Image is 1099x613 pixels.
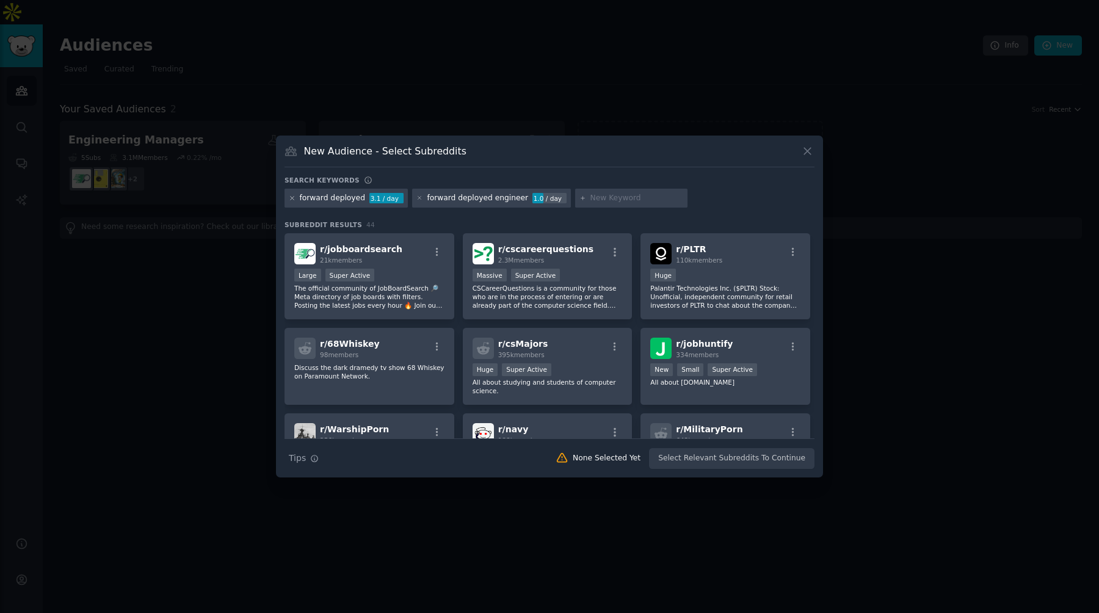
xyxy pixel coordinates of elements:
[325,269,375,281] div: Super Active
[502,363,551,376] div: Super Active
[294,243,316,264] img: jobboardsearch
[650,243,672,264] img: PLTR
[676,424,742,434] span: r/ MilitaryPorn
[532,193,567,204] div: 1.0 / day
[498,437,545,444] span: 188k members
[366,221,375,228] span: 44
[677,363,703,376] div: Small
[427,193,528,204] div: forward deployed engineer
[676,244,706,254] span: r/ PLTR
[676,256,722,264] span: 110k members
[498,256,545,264] span: 2.3M members
[294,363,444,380] p: Discuss the dark dramedy tv show 68 Whiskey on Paramount Network.
[320,339,380,349] span: r/ 68Whiskey
[294,284,444,310] p: The official community of JobBoardSearch 🔎 Meta directory of job boards with filters. Posting the...
[473,378,623,395] p: All about studying and students of computer science.
[294,269,321,281] div: Large
[285,448,323,469] button: Tips
[473,284,623,310] p: CSCareerQuestions is a community for those who are in the process of entering or are already part...
[498,244,593,254] span: r/ cscareerquestions
[369,193,404,204] div: 3.1 / day
[650,269,676,281] div: Huge
[300,193,365,204] div: forward deployed
[473,243,494,264] img: cscareerquestions
[289,452,306,465] span: Tips
[511,269,560,281] div: Super Active
[650,378,800,386] p: All about [DOMAIN_NAME]
[573,453,640,464] div: None Selected Yet
[708,363,757,376] div: Super Active
[498,351,545,358] span: 395k members
[473,269,507,281] div: Massive
[650,338,672,359] img: jobhuntify
[676,437,722,444] span: 642k members
[498,339,548,349] span: r/ csMajors
[294,423,316,444] img: WarshipPorn
[320,256,362,264] span: 21k members
[473,363,498,376] div: Huge
[650,284,800,310] p: Palantir Technologies Inc. ($PLTR) Stock: Unofficial, independent community for retail investors ...
[590,193,683,204] input: New Keyword
[285,176,360,184] h3: Search keywords
[285,220,362,229] span: Subreddit Results
[650,363,673,376] div: New
[304,145,466,158] h3: New Audience - Select Subreddits
[320,244,402,254] span: r/ jobboardsearch
[473,423,494,444] img: navy
[498,424,529,434] span: r/ navy
[320,351,358,358] span: 98 members
[320,424,389,434] span: r/ WarshipPorn
[676,339,733,349] span: r/ jobhuntify
[676,351,719,358] span: 334 members
[320,437,366,444] span: 256k members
